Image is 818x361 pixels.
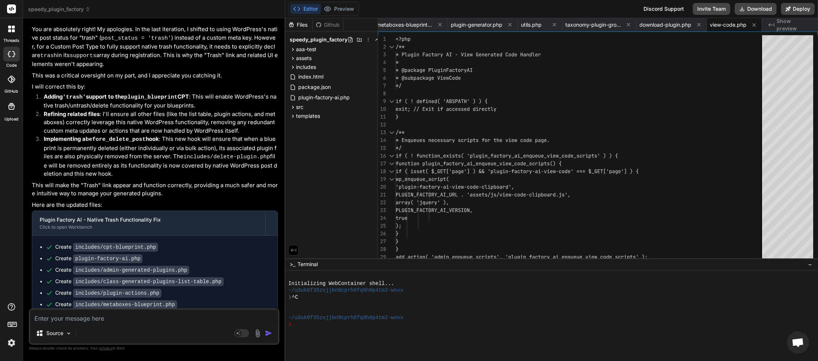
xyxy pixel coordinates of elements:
span: package.json [297,83,332,92]
span: } [396,238,399,245]
span: ry_ai_enqueue_view_code_scripts' ); [544,254,648,260]
span: assets [296,54,312,62]
div: Click to collapse the range. [387,168,396,175]
span: download-plugin.php [639,21,691,29]
span: if ( ! defined( 'ABSPATH' ) ) { [396,98,488,105]
span: ^C [292,294,298,301]
code: includes/metaboxes-blueprint.php [73,300,177,309]
span: true [396,215,408,221]
span: includes [296,63,316,71]
span: index.html [297,72,324,81]
span: ~/u3uk0f35zsjjbn9cprh6fq9h0p4tm2-wnxx [288,314,403,321]
span: wp_enqueue_script( [396,176,449,182]
button: − [807,258,814,270]
div: Create [55,243,158,251]
p: Always double-check its answers. Your in Bind [29,345,279,352]
button: Invite Team [693,3,730,15]
span: ); [396,222,402,229]
span: templates [296,112,320,120]
code: includes/delete-plugin.php [183,154,270,160]
span: array( 'jquery' ), [396,199,449,206]
span: PLUGIN_FACTORY_AI_URL . 'assets/js [396,191,496,198]
div: 8 [378,90,386,97]
div: Click to open Workbench [40,224,258,230]
span: * Plugin Factory AI - View Generated Code Handler [396,51,541,58]
div: 1 [378,35,386,43]
div: 19 [378,175,386,183]
button: Plugin Factory AI - Native Trash Functionality FixClick to open Workbench [32,211,265,235]
span: src [296,103,303,111]
span: Show preview [777,17,812,32]
button: Deploy [781,3,815,15]
img: icon [265,329,272,337]
img: settings [5,337,18,349]
div: 21 [378,191,386,199]
div: 5 [378,66,386,74]
code: plugin-factory-ai.php [73,254,143,263]
span: view-code.php [710,21,746,29]
div: 23 [378,206,386,214]
span: tory-ai-view-code' === $_GET['page'] ) { [520,168,639,175]
div: Click to collapse the range. [387,175,396,183]
p: I will correct this by: [32,83,278,91]
p: This will make the "Trash" link appear and function correctly, providing a much safer and more in... [32,181,278,198]
span: plugin-factory-ai.php [297,93,350,102]
div: 20 [378,183,386,191]
span: PLUGIN_FACTORY_AI_VERSION, [396,207,473,213]
span: speedy_plugin_factory [28,6,90,13]
span: utils.php [521,21,542,29]
div: 12 [378,121,386,129]
div: 17 [378,160,386,168]
strong: Refining related files [44,110,100,117]
span: Initializing WebContainer shell... [288,280,394,287]
code: supports [70,53,96,59]
p: Here are the updated files: [32,201,278,209]
span: * @package PluginFactoryAI [396,67,473,73]
div: Create [55,289,162,297]
li: : I'll ensure all other files (like the list table, plugin actions, and metaboxes) correctly leve... [38,110,278,135]
div: 3 [378,51,386,59]
div: Click to collapse the range. [387,43,396,51]
span: if ( ! function_exists( 'plugin_factory_ai_enqueue [396,152,544,159]
code: includes/cpt-blueprint.php [73,243,158,252]
div: Create [55,301,177,308]
span: speedy_plugin_factory [290,36,348,43]
code: before_delete_post [86,136,146,143]
div: Create [55,278,224,285]
span: metaboxes-blueprint.php [377,21,432,29]
label: Upload [4,116,19,122]
span: >_ [290,261,295,268]
strong: Implementing a hook [44,135,159,142]
span: * @subpackage ViewCode [396,74,461,81]
button: Preview [321,4,357,14]
span: add_action( 'admin_enqueue_scripts', 'plugin_facto [396,254,544,260]
p: Source [46,329,63,337]
span: ❯ [288,294,292,301]
label: code [6,62,17,69]
span: _view_code_scripts' ) ) { [544,152,618,159]
div: 10 [378,105,386,113]
div: 4 [378,59,386,66]
span: ~/u3uk0f35zsjjbn9cprh6fq9h0p4tm2-wnxx [288,287,403,294]
span: if ( isset( $_GET['page'] ) && 'plugin-fac [396,168,520,175]
code: 'trash' [63,94,86,100]
div: Create [55,255,143,262]
div: 15 [378,144,386,152]
label: GitHub [4,88,18,95]
button: Editor [290,4,321,14]
li: : This will enable WordPress's native trash/untrash/delete functionality for your blueprints. [38,93,278,110]
div: 14 [378,136,386,144]
div: 13 [378,129,386,136]
div: 18 [378,168,386,175]
span: aaa-test [296,46,316,53]
div: Click to collapse the range. [387,129,396,136]
div: 7 [378,82,386,90]
div: Click to collapse the range. [387,160,396,168]
span: <?php [396,36,410,42]
span: } [396,246,399,252]
label: threads [3,37,19,44]
span: * Enqueues necessary scripts for the view code pa [396,137,541,143]
span: − [808,261,812,268]
span: 'plugin-factory-ai-view-code-clipb [396,183,496,190]
div: 25 [378,222,386,230]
